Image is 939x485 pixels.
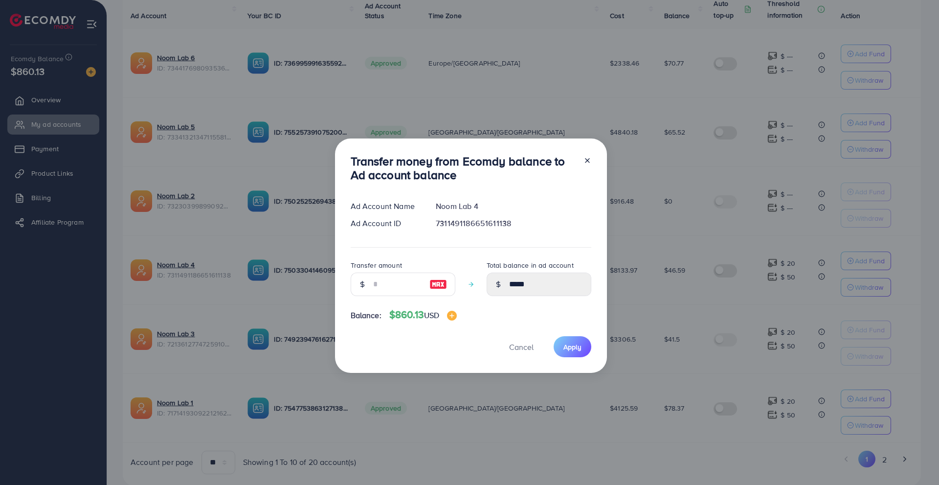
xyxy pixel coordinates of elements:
div: Noom Lab 4 [428,201,599,212]
button: Cancel [497,336,546,357]
img: image [447,311,457,321]
span: USD [424,310,439,321]
img: image [429,278,447,290]
div: 7311491186651611138 [428,218,599,229]
div: Ad Account Name [343,201,428,212]
span: Apply [563,342,581,352]
span: Balance: [351,310,381,321]
label: Transfer amount [351,260,402,270]
h3: Transfer money from Ecomdy balance to Ad account balance [351,154,576,183]
label: Total balance in ad account [487,260,574,270]
button: Apply [554,336,591,357]
h4: $860.13 [389,309,457,321]
span: Cancel [509,342,534,352]
div: Ad Account ID [343,218,428,229]
iframe: Chat [897,441,932,478]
